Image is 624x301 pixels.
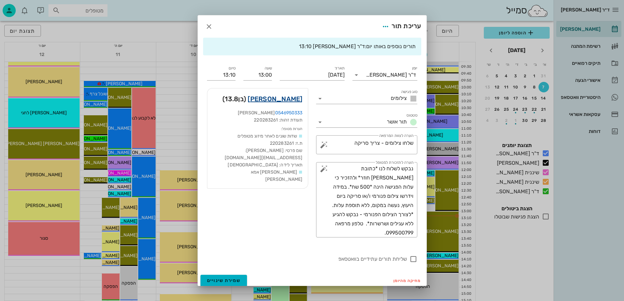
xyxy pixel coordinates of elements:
span: שמירת שינויים [207,278,241,283]
label: שליחת תורים עתידיים בוואטסאפ [207,256,407,262]
div: תעודת זהות: 220283261 [213,117,303,124]
span: שדות שונים לאחר מיזוג מטופלים ת.ז: 220283261 שם פרטי: [PERSON_NAME]: [EMAIL_ADDRESS][DOMAIN_NAME]... [225,133,303,168]
div: יומןד"ר [PERSON_NAME] [352,70,417,80]
span: צילומים [391,95,407,101]
div: סטטוסתור אושר [316,117,417,127]
label: הערה לצוות המרפאה [379,133,413,138]
span: ד"ר [PERSON_NAME] 13:10 [299,43,365,49]
label: הערה לתזכורת למטופל [376,160,413,165]
div: עריכת תור [380,21,421,32]
label: שעה [264,66,272,71]
span: תור אושר [387,119,407,125]
button: שמירת שינויים [200,275,247,287]
div: ד"ר [PERSON_NAME] [366,72,416,78]
a: [PERSON_NAME] [248,94,302,104]
a: 0546950333 [275,110,303,116]
span: (בן ) [222,94,246,104]
button: מחיקה מהיומן [391,276,424,285]
div: [PERSON_NAME] [213,109,303,117]
div: תורים נוספים באותו יום: [208,43,416,50]
span: 13.8 [225,95,238,103]
label: תאריך [334,66,345,71]
label: סיום [229,66,236,71]
small: הערות מטופל: [281,127,302,131]
label: סוג פגישה [401,89,417,94]
span: [PERSON_NAME] אמא [PERSON_NAME] [251,169,303,182]
label: סטטוס [407,113,417,118]
span: מחיקה מהיומן [393,278,421,283]
label: יומן [412,66,417,71]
